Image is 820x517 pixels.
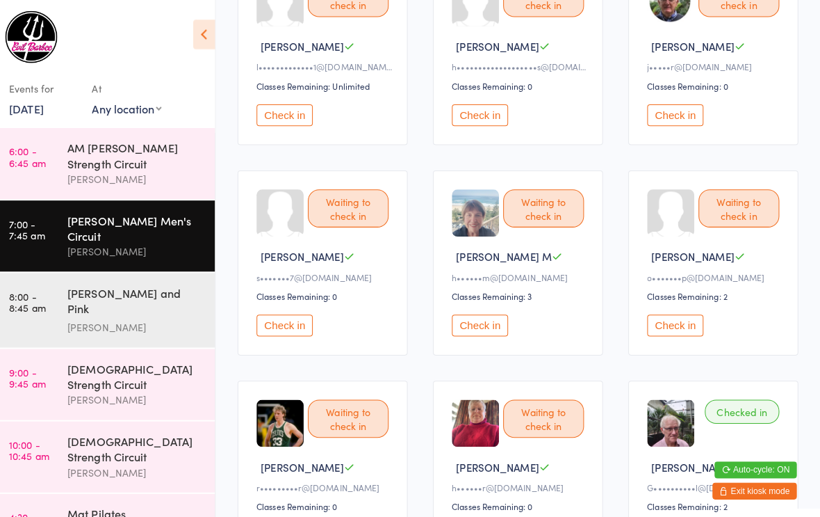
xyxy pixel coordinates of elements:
div: Classes Remaining: 3 [456,287,591,299]
a: 7:00 -7:45 am[PERSON_NAME] Men's Circuit[PERSON_NAME] [4,198,222,269]
span: [PERSON_NAME] [267,246,349,261]
a: 6:00 -6:45 amAM [PERSON_NAME] Strength Circuit[PERSON_NAME] [4,127,222,197]
span: [PERSON_NAME] [653,454,735,469]
span: [PERSON_NAME] [460,454,542,469]
div: h••••••m@[DOMAIN_NAME] [456,268,591,280]
button: Check in [263,311,318,333]
div: Waiting to check in [507,395,587,433]
div: r•••••••••r@[DOMAIN_NAME] [263,476,397,488]
div: j•••••r@[DOMAIN_NAME] [649,60,784,72]
div: AM [PERSON_NAME] Strength Circuit [76,138,210,169]
div: Classes Remaining: Unlimited [263,79,397,90]
div: Waiting to check in [700,187,780,225]
img: image1657587731.png [456,395,502,442]
div: h••••••r@[DOMAIN_NAME] [456,476,591,488]
div: Events for [18,77,86,100]
div: [DEMOGRAPHIC_DATA] Strength Circuit [76,357,210,388]
div: [PERSON_NAME] and Pink [DEMOGRAPHIC_DATA] [76,282,210,316]
div: Mat Pilates [76,500,210,516]
div: Waiting to check in [313,187,393,225]
a: 9:00 -9:45 am[DEMOGRAPHIC_DATA] Strength Circuit[PERSON_NAME] [4,345,222,415]
button: Check in [649,311,705,333]
button: Auto-cycle: ON [716,456,797,473]
span: [PERSON_NAME] [460,38,542,53]
div: At [100,77,169,100]
button: Check in [263,103,318,125]
span: [PERSON_NAME] [653,38,735,53]
div: [PERSON_NAME] [76,388,210,404]
div: Classes Remaining: 2 [649,495,784,507]
img: image1653452039.png [263,395,309,442]
img: Evil Barbee Personal Training [14,10,66,63]
div: Waiting to check in [313,395,393,433]
button: Exit kiosk mode [714,477,797,494]
div: [PERSON_NAME] [76,316,210,332]
div: h•••••••••••••••••••s@[DOMAIN_NAME] [456,60,591,72]
div: [PERSON_NAME] [76,241,210,257]
div: Classes Remaining: 0 [263,495,397,507]
a: 8:00 -8:45 am[PERSON_NAME] and Pink [DEMOGRAPHIC_DATA][PERSON_NAME] [4,270,222,344]
button: Check in [649,103,705,125]
span: [PERSON_NAME] [267,38,349,53]
span: [PERSON_NAME] M [460,246,555,261]
div: [PERSON_NAME] Men's Circuit [76,210,210,241]
time: 8:00 - 8:45 am [18,287,54,310]
a: [DATE] [18,100,52,115]
button: Check in [456,311,511,333]
div: Classes Remaining: 0 [456,79,591,90]
span: [PERSON_NAME] [653,246,735,261]
img: image1653554365.png [456,187,502,234]
time: 9:00 - 9:45 am [18,363,54,385]
div: Classes Remaining: 0 [649,79,784,90]
time: 10:00 - 10:45 am [18,434,58,456]
div: [DEMOGRAPHIC_DATA] Strength Circuit [76,429,210,459]
span: [PERSON_NAME] [267,454,349,469]
time: 7:00 - 7:45 am [18,216,54,238]
div: [PERSON_NAME] [76,459,210,475]
div: Any location [100,100,169,115]
div: s•••••••7@[DOMAIN_NAME] [263,268,397,280]
time: 6:00 - 6:45 am [18,144,54,166]
div: Classes Remaining: 0 [456,495,591,507]
div: o•••••••p@[DOMAIN_NAME] [649,268,784,280]
div: [PERSON_NAME] [76,169,210,185]
button: Check in [456,103,511,125]
div: Classes Remaining: 2 [649,287,784,299]
div: l•••••••••••••1@[DOMAIN_NAME] [263,60,397,72]
img: image1672540265.png [649,395,696,442]
div: Checked in [706,395,780,419]
div: Waiting to check in [507,187,587,225]
div: Classes Remaining: 0 [263,287,397,299]
a: 10:00 -10:45 am[DEMOGRAPHIC_DATA] Strength Circuit[PERSON_NAME] [4,417,222,487]
div: G••••••••••l@[DOMAIN_NAME] [649,476,784,488]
